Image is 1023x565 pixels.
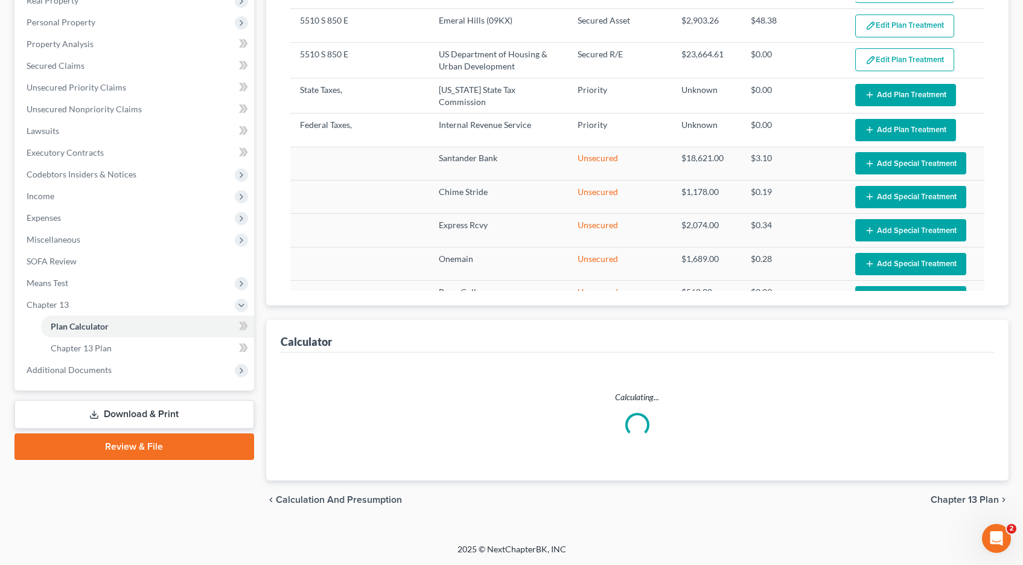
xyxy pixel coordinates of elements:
td: $0.00 [741,113,846,147]
button: Edit Plan Treatment [855,48,954,71]
span: Codebtors Insiders & Notices [27,169,136,179]
span: Unsecured Nonpriority Claims [27,104,142,114]
div: Calculator [281,334,332,349]
a: Secured Claims [17,55,254,77]
td: Secured Asset [568,9,672,43]
td: Chime Stride [429,180,568,214]
span: Property Analysis [27,39,94,49]
td: Internal Revenue Service [429,113,568,147]
td: Unknown [672,113,741,147]
td: $0.34 [741,214,846,247]
i: chevron_right [999,495,1009,505]
td: 5510 S 850 E [290,9,429,43]
td: $18,621.00 [672,147,741,180]
span: Executory Contracts [27,147,104,158]
a: Review & File [14,433,254,460]
td: Onemain [429,247,568,280]
p: Calculating... [290,391,984,403]
button: Add Plan Treatment [855,119,956,141]
span: Lawsuits [27,126,59,136]
span: SOFA Review [27,256,77,266]
td: $3.10 [741,147,846,180]
span: Personal Property [27,17,95,27]
td: Unknown [672,78,741,113]
td: $2,903.26 [672,9,741,43]
a: Lawsuits [17,120,254,142]
span: Expenses [27,212,61,223]
button: Edit Plan Treatment [855,14,954,37]
a: Property Analysis [17,33,254,55]
a: Download & Print [14,400,254,429]
td: Bonn Coll [429,281,568,314]
a: Unsecured Priority Claims [17,77,254,98]
div: 2025 © NextChapterBK, INC [168,543,856,565]
span: Income [27,191,54,201]
img: edit-pencil-c1479a1de80d8dea1e2430c2f745a3c6a07e9d7aa2eeffe225670001d78357a8.svg [865,55,876,65]
button: Add Special Treatment [855,286,966,308]
span: Unsecured Priority Claims [27,82,126,92]
td: $48.38 [741,9,846,43]
button: Add Special Treatment [855,253,966,275]
a: Unsecured Nonpriority Claims [17,98,254,120]
td: Express Rcvy [429,214,568,247]
td: $568.00 [672,281,741,314]
span: Additional Documents [27,365,112,375]
span: Miscellaneous [27,234,80,244]
button: Chapter 13 Plan chevron_right [931,495,1009,505]
td: Unsecured [568,247,672,280]
td: Priority [568,113,672,147]
td: Unsecured [568,180,672,214]
button: Add Special Treatment [855,152,966,174]
span: Chapter 13 Plan [931,495,999,505]
td: US Department of Housing & Urban Development [429,43,568,78]
td: State Taxes, [290,78,429,113]
a: Chapter 13 Plan [41,337,254,359]
td: $23,664.61 [672,43,741,78]
span: Chapter 13 [27,299,69,310]
td: Unsecured [568,147,672,180]
span: Plan Calculator [51,321,109,331]
td: Unsecured [568,281,672,314]
td: $0.00 [741,43,846,78]
td: Emeral Hills (09KX) [429,9,568,43]
span: Chapter 13 Plan [51,343,112,353]
span: 2 [1007,524,1016,534]
i: chevron_left [266,495,276,505]
td: 5510 S 850 E [290,43,429,78]
td: $1,178.00 [672,180,741,214]
a: Plan Calculator [41,316,254,337]
td: Secured R/E [568,43,672,78]
a: SOFA Review [17,251,254,272]
td: $2,074.00 [672,214,741,247]
span: Means Test [27,278,68,288]
iframe: Intercom live chat [982,524,1011,553]
button: Add Special Treatment [855,186,966,208]
span: Secured Claims [27,60,84,71]
td: Federal Taxes, [290,113,429,147]
td: $0.28 [741,247,846,280]
button: chevron_left Calculation and Presumption [266,495,402,505]
span: Calculation and Presumption [276,495,402,505]
td: Unsecured [568,214,672,247]
td: $0.19 [741,180,846,214]
img: edit-pencil-c1479a1de80d8dea1e2430c2f745a3c6a07e9d7aa2eeffe225670001d78357a8.svg [865,21,876,31]
button: Add Special Treatment [855,219,966,241]
td: Priority [568,78,672,113]
td: $0.00 [741,78,846,113]
td: $1,689.00 [672,247,741,280]
td: $0.09 [741,281,846,314]
a: Executory Contracts [17,142,254,164]
button: Add Plan Treatment [855,84,956,106]
td: [US_STATE] State Tax Commission [429,78,568,113]
td: Santander Bank [429,147,568,180]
